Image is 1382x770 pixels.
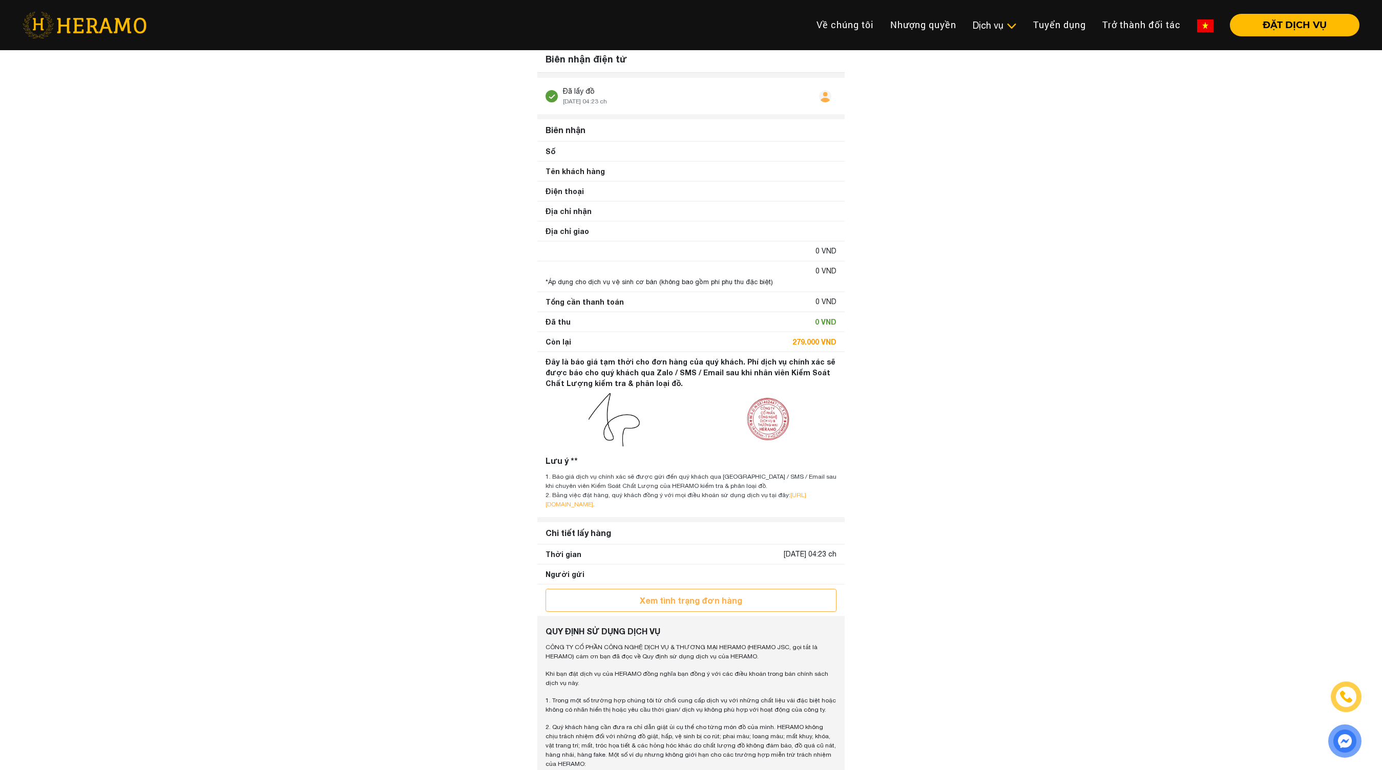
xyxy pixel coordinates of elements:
div: Biên nhận điện tử [537,46,845,73]
p: 2. Quý khách hàng cần đưa ra chỉ dẫn giặt ủi cụ thể cho từng món đồ của mình. HERAMO không chịu t... [546,722,836,768]
a: phone-icon [1332,682,1360,711]
img: user.svg [819,90,831,102]
div: Số [546,146,555,157]
p: 1. Trong một số trường hợp chúng tôi từ chối cung cấp dịch vụ với những chất liệu vải đặc biệt ho... [546,696,836,714]
div: 0 VND [815,266,836,276]
a: ĐẶT DỊCH VỤ [1222,20,1359,30]
div: 1. Báo giá dịch vụ chính xác sẽ được gửi đến quý khách qua [GEOGRAPHIC_DATA] / SMS / Email sau kh... [546,472,836,490]
div: Tổng cần thanh toán [546,296,624,307]
button: Xem tình trạng đơn hàng [546,589,836,612]
a: Trở thành đối tác [1094,14,1189,36]
div: Địa chỉ nhận [546,206,592,217]
img: heramo-logo.png [23,12,146,38]
img: subToggleIcon [1006,21,1017,31]
div: [DATE] 04:23 ch [784,549,836,560]
img: stick.svg [546,90,558,102]
div: Điện thoại [546,186,584,197]
p: CÔNG TY CỔ PHẦN CÔNG NGHỆ DỊCH VỤ & THƯƠNG MẠI HERAMO (HERAMO JSC, gọi tắt là HERAMO) cảm ơn bạn ... [546,643,836,661]
div: Đã lấy đồ [563,86,607,97]
div: Đã thu [546,316,571,327]
span: [DATE] 04:23 ch [563,98,607,105]
div: 2. Bằng việc đặt hàng, quý khách đồng ý với mọi điều khoản sử dụng dịch vụ tại đây: . [546,490,836,509]
div: Đây là báo giá tạm thời cho đơn hàng của quý khách. Phí dịch vụ chính xác sẽ được báo cho quý khá... [546,356,836,389]
p: Khi bạn đặt dịch vụ của HERAMO đồng nghĩa bạn đồng ý với các điều khoản trong bản chính sách dịch... [546,669,836,688]
a: Tuyển dụng [1025,14,1094,36]
div: 0 VND [815,296,836,307]
div: Biên nhận [541,120,841,140]
div: Thời gian [546,549,581,560]
div: 279.000 VND [792,336,836,347]
img: seals.png [741,393,794,446]
div: Người gửi [546,569,584,580]
div: Dịch vụ [973,18,1017,32]
div: Chi tiết lấy hàng [541,523,841,543]
div: Còn lại [546,336,571,347]
div: Tên khách hàng [546,166,605,177]
div: 0 VND [815,316,836,327]
button: ĐẶT DỊCH VỤ [1230,14,1359,36]
span: *Áp dụng cho dịch vụ vệ sinh cơ bản (không bao gồm phí phụ thu đặc biệt) [546,278,773,286]
img: vn-flag.png [1197,19,1213,32]
div: QUY ĐỊNH SỬ DỤNG DỊCH VỤ [546,625,836,637]
a: Nhượng quyền [882,14,965,36]
div: Địa chỉ giao [546,226,589,237]
div: 0 VND [815,246,836,256]
img: 239804-0919067983-1757921368103096.jpg [588,393,640,446]
img: phone-icon [1339,689,1354,704]
a: Về chúng tôi [808,14,882,36]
